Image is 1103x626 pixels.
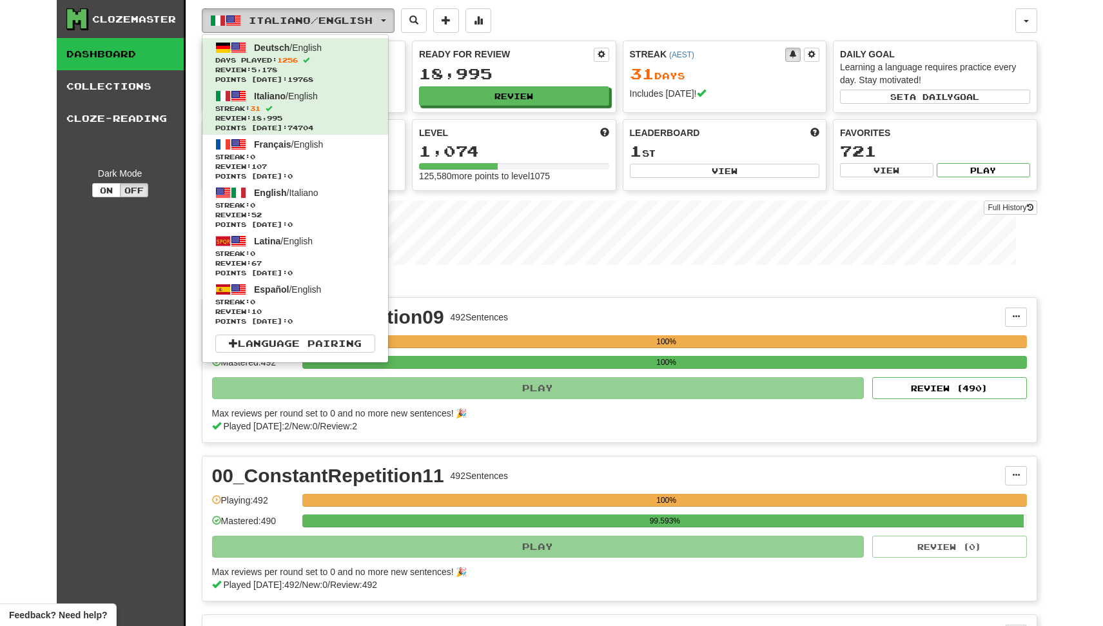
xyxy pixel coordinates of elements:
a: Cloze-Reading [57,103,184,135]
button: Review (490) [872,377,1027,399]
div: 125,580 more points to level 1075 [419,170,609,182]
span: Open feedback widget [9,609,107,621]
div: Clozemaster [92,13,176,26]
span: Review: 18,995 [215,113,375,123]
span: 1256 [277,56,298,64]
span: / [317,421,320,431]
a: Español/EnglishStreak:0 Review:10Points [DATE]:0 [202,280,388,328]
span: 0 [250,249,255,257]
button: Add sentence to collection [433,8,459,33]
div: 18,995 [419,66,609,82]
button: Off [120,183,148,197]
span: 0 [250,201,255,209]
div: 1,074 [419,143,609,159]
span: Points [DATE]: 19768 [215,75,375,84]
div: 100% [306,494,1027,507]
div: 99.593% [306,514,1024,527]
span: Review: 67 [215,259,375,268]
button: Seta dailygoal [840,90,1030,104]
span: / [299,580,302,590]
span: Played [DATE]: 2 [223,421,289,431]
div: Streak [630,48,786,61]
div: 492 Sentences [451,469,509,482]
span: Review: 5,178 [215,65,375,75]
button: More stats [465,8,491,33]
button: Review [419,86,609,106]
a: English/ItalianoStreak:0 Review:52Points [DATE]:0 [202,183,388,231]
button: Italiano/English [202,8,395,33]
span: / English [254,139,323,150]
div: Learning a language requires practice every day. Stay motivated! [840,61,1030,86]
span: / English [254,236,313,246]
div: 100% [306,356,1027,369]
span: New: 0 [302,580,327,590]
span: This week in points, UTC [810,126,819,139]
div: 100% [306,335,1027,348]
span: Leaderboard [630,126,700,139]
span: Points [DATE]: 0 [215,317,375,326]
span: Français [254,139,291,150]
span: Streak: [215,201,375,210]
div: Includes [DATE]! [630,87,820,100]
span: Score more points to level up [600,126,609,139]
span: Points [DATE]: 0 [215,268,375,278]
div: Max reviews per round set to 0 and no more new sentences! 🎉 [212,565,1019,578]
span: Español [254,284,289,295]
a: Dashboard [57,38,184,70]
a: Full History [984,201,1037,215]
div: Day s [630,66,820,83]
span: Review: 52 [215,210,375,220]
button: On [92,183,121,197]
span: Review: 10 [215,307,375,317]
span: / Italiano [254,188,318,198]
span: / [289,421,292,431]
div: 00_ConstantRepetition11 [212,466,444,485]
span: 0 [250,153,255,161]
div: Mastered: 490 [212,514,296,536]
div: st [630,143,820,160]
span: Streak: [215,104,375,113]
span: Latina [254,236,280,246]
span: 0 [250,298,255,306]
span: Level [419,126,448,139]
span: Points [DATE]: 0 [215,220,375,230]
div: Mastered: 492 [212,356,296,377]
a: Français/EnglishStreak:0 Review:107Points [DATE]:0 [202,135,388,183]
span: / English [254,91,318,101]
button: Search sentences [401,8,427,33]
span: Streak: [215,297,375,307]
div: Dark Mode [66,167,174,180]
div: Max reviews per round set to 0 and no more new sentences! 🎉 [212,407,1019,420]
button: Play [212,536,864,558]
span: 1 [630,142,642,160]
button: View [840,163,933,177]
a: Deutsch/EnglishDays Played:1256 Review:5,178Points [DATE]:19768 [202,38,388,86]
span: Streak: [215,249,375,259]
span: New: 0 [292,421,318,431]
span: Played [DATE]: 492 [223,580,299,590]
span: / [327,580,330,590]
span: Italiano [254,91,286,101]
div: Daily Goal [840,48,1030,61]
div: 721 [840,143,1030,159]
a: Collections [57,70,184,103]
span: Streak: [215,152,375,162]
button: Play [937,163,1030,177]
div: Favorites [840,126,1030,139]
a: Language Pairing [215,335,375,353]
button: Review (0) [872,536,1027,558]
span: Review: 492 [330,580,377,590]
span: 31 [250,104,260,112]
span: Review: 2 [320,421,357,431]
span: Days Played: [215,55,375,65]
div: Ready for Review [419,48,594,61]
a: Latina/EnglishStreak:0 Review:67Points [DATE]:0 [202,231,388,280]
button: View [630,164,820,178]
p: In Progress [202,278,1037,291]
span: Deutsch [254,43,289,53]
span: Review: 107 [215,162,375,171]
span: Points [DATE]: 74704 [215,123,375,133]
span: 31 [630,64,654,83]
span: / English [254,43,322,53]
span: a daily [910,92,953,101]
